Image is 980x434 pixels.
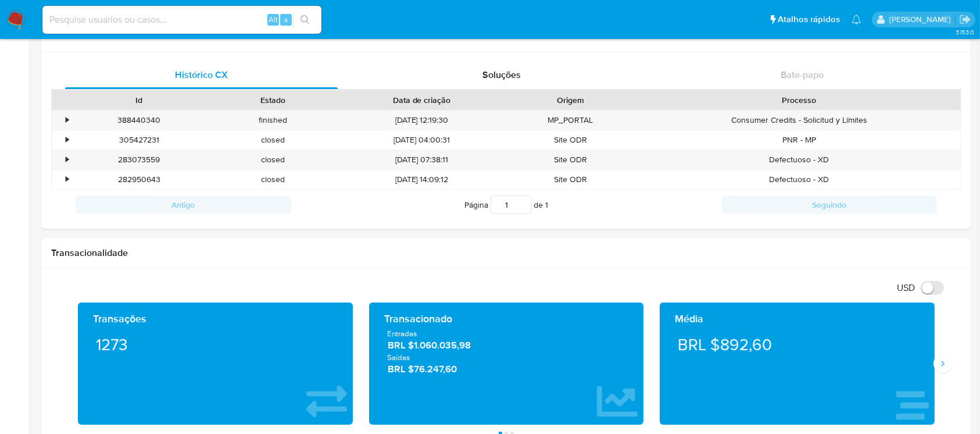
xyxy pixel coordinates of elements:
div: 388440340 [72,111,206,130]
div: Consumer Credits - Solicitud y Límites [638,111,961,130]
span: Bate-papo [781,68,824,81]
div: Site ODR [503,150,638,169]
div: • [66,174,69,185]
input: Pesquise usuários ou casos... [42,12,321,27]
span: Alt [269,14,278,25]
div: [DATE] 07:38:11 [340,150,503,169]
button: Seguindo [722,195,938,214]
span: Soluções [482,68,521,81]
div: • [66,115,69,126]
span: Página de [464,195,548,214]
span: s [284,14,288,25]
span: Atalhos rápidos [778,13,840,26]
span: 1 [545,199,548,211]
div: closed [206,130,341,150]
a: Notificações [852,15,861,24]
div: Site ODR [503,170,638,189]
div: closed [206,170,341,189]
div: PNR - MP [638,130,961,150]
div: Site ODR [503,130,638,150]
div: [DATE] 04:00:31 [340,130,503,150]
a: Sair [959,13,971,26]
div: 283073559 [72,150,206,169]
div: [DATE] 14:09:12 [340,170,503,189]
button: search-icon [293,12,317,28]
div: Estado [214,94,332,106]
div: 282950643 [72,170,206,189]
p: adriano.brito@mercadolivre.com [889,14,955,25]
div: [DATE] 12:19:30 [340,111,503,130]
div: Defectuoso - XD [638,150,961,169]
div: MP_PORTAL [503,111,638,130]
div: • [66,134,69,145]
div: • [66,154,69,165]
div: Defectuoso - XD [638,170,961,189]
button: Antigo [76,195,291,214]
div: Id [80,94,198,106]
div: closed [206,150,341,169]
div: 305427231 [72,130,206,150]
span: Histórico CX [175,68,228,81]
h1: Transacionalidade [51,247,961,259]
div: Processo [646,94,953,106]
h1: Contatos [51,30,961,42]
div: Data de criação [348,94,495,106]
div: Origem [512,94,630,106]
div: finished [206,111,341,130]
span: 3.153.0 [956,27,974,37]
